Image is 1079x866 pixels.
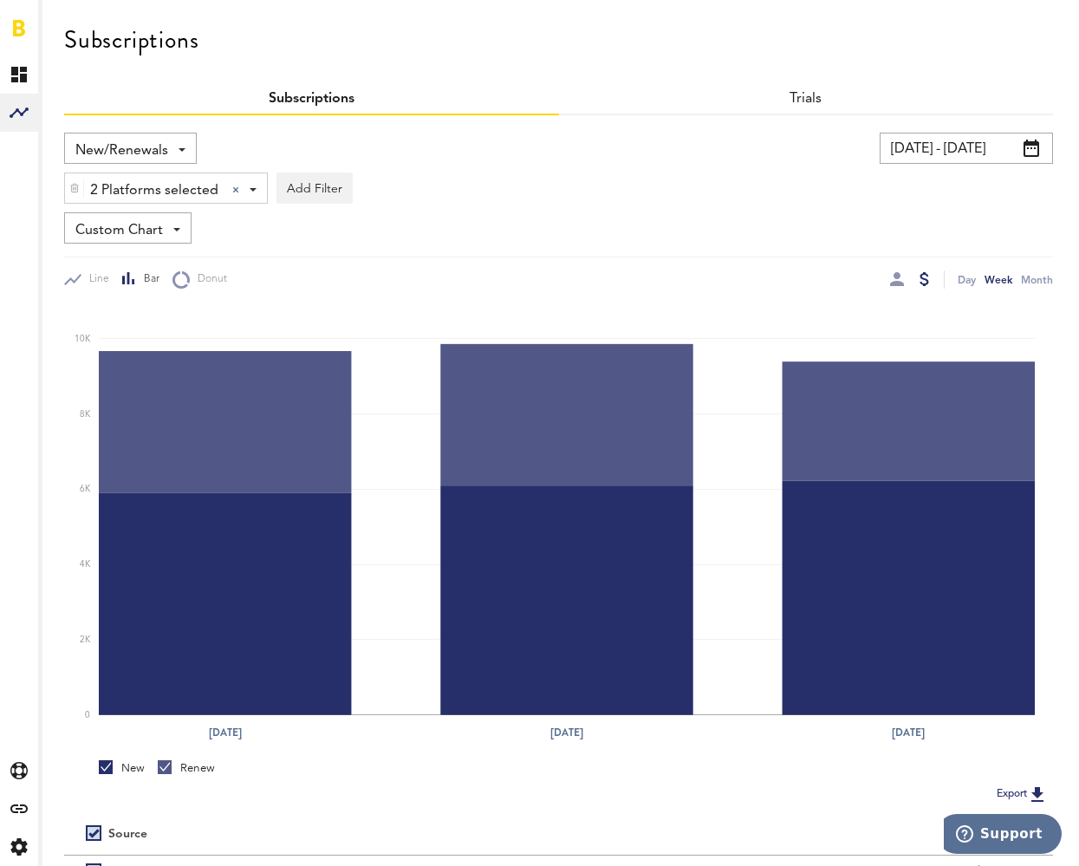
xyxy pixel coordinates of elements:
[42,55,60,94] a: Monetization
[136,272,159,287] span: Bar
[99,760,145,776] div: New
[64,26,198,54] div: Subscriptions
[85,711,90,719] text: 0
[80,485,91,494] text: 6K
[80,635,91,644] text: 2K
[269,92,354,106] a: Subscriptions
[1027,784,1048,804] img: Export
[42,132,60,170] a: Acquisition
[90,176,218,205] span: 2 Platforms selected
[581,827,1032,842] div: Period total
[75,136,168,166] span: New/Renewals
[991,783,1053,805] button: Export
[42,94,60,132] a: Subscriptions
[1021,270,1053,289] div: Month
[276,173,353,204] button: Add Filter
[108,827,147,842] div: Source
[80,560,91,569] text: 4K
[42,170,60,208] a: Cohorts
[958,270,976,289] div: Day
[51,19,67,55] span: Analytics
[232,186,239,193] div: Clear
[158,760,215,776] div: Renew
[65,173,84,203] div: Delete
[892,725,925,740] text: [DATE]
[42,208,60,246] a: Custom Reports
[985,270,1012,289] div: Week
[550,725,583,740] text: [DATE]
[944,814,1062,857] iframe: Opens a widget where you can find more information
[190,272,227,287] span: Donut
[69,182,80,194] img: trash_awesome_blue.svg
[75,216,163,245] span: Custom Chart
[81,272,109,287] span: Line
[75,335,91,343] text: 10K
[209,725,242,740] text: [DATE]
[80,410,91,419] text: 8K
[790,92,822,106] a: Trials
